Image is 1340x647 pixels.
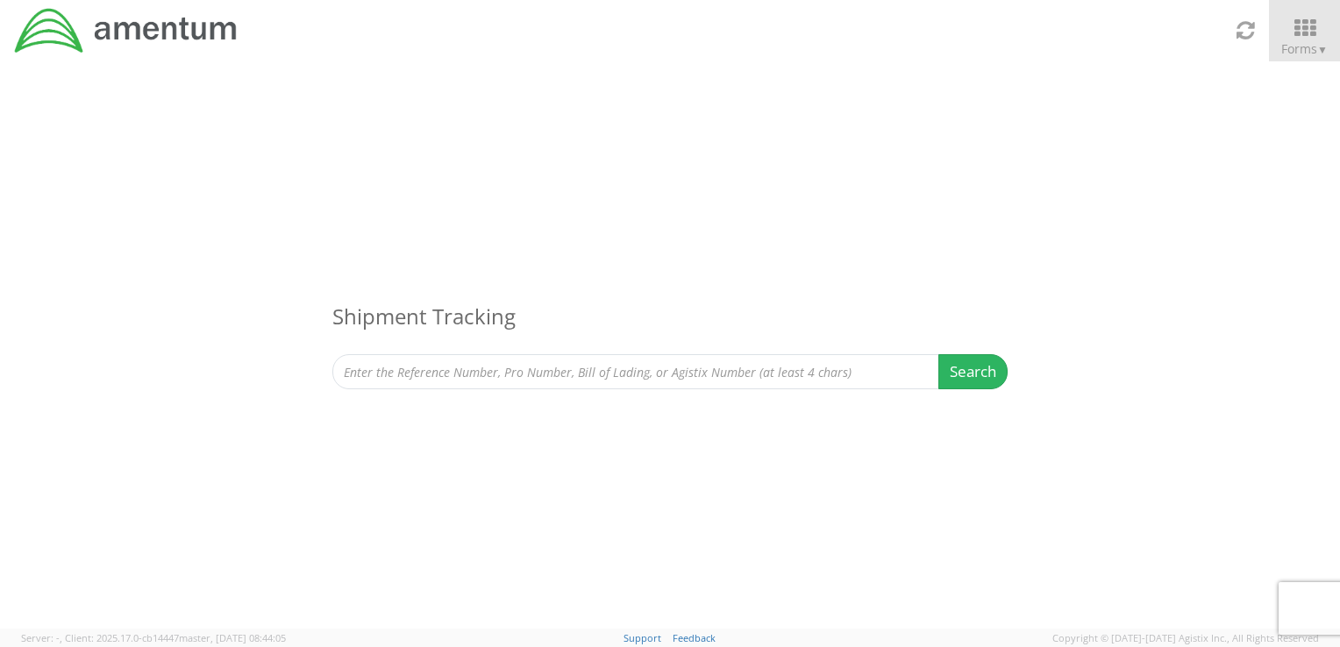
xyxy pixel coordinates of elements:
span: Copyright © [DATE]-[DATE] Agistix Inc., All Rights Reserved [1052,631,1319,645]
img: dyn-intl-logo-049831509241104b2a82.png [13,6,239,55]
span: master, [DATE] 08:44:05 [179,631,286,644]
h3: Shipment Tracking [332,279,1008,354]
a: Support [624,631,661,644]
span: ▼ [1317,42,1328,57]
a: Feedback [673,631,716,644]
span: Client: 2025.17.0-cb14447 [65,631,286,644]
span: Server: - [21,631,62,644]
span: Forms [1281,40,1328,57]
span: , [60,631,62,644]
button: Search [938,354,1008,389]
input: Enter the Reference Number, Pro Number, Bill of Lading, or Agistix Number (at least 4 chars) [332,354,939,389]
